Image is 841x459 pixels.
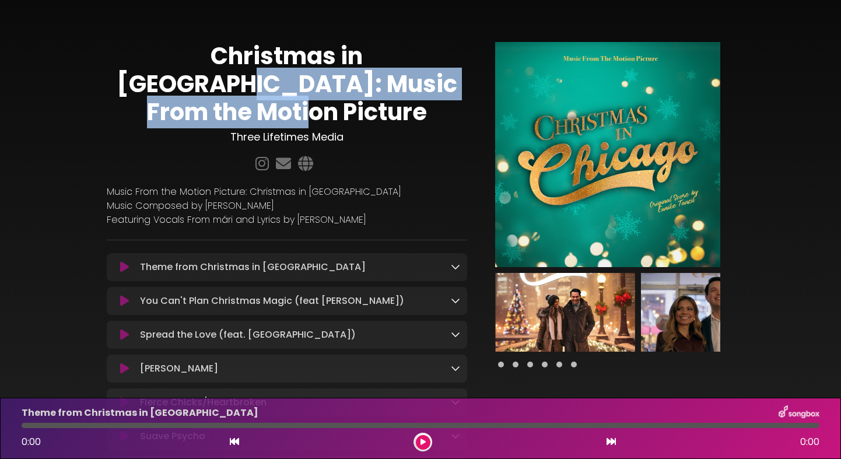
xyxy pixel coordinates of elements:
[140,294,404,308] p: You Can't Plan Christmas Magic (feat [PERSON_NAME])
[779,405,819,421] img: songbox-logo-white.png
[140,362,218,376] p: [PERSON_NAME]
[800,435,819,449] span: 0:00
[107,199,467,213] p: Music Composed by [PERSON_NAME]
[140,328,356,342] p: Spread the Love (feat. [GEOGRAPHIC_DATA])
[641,273,781,352] img: Gg1tz2UQStiMtpFEy0B9
[22,435,41,449] span: 0:00
[22,406,258,420] p: Theme from Christmas in [GEOGRAPHIC_DATA]
[107,185,467,199] p: Music From the Motion Picture: Christmas in [GEOGRAPHIC_DATA]
[495,273,635,352] img: Ay1Se8ExSAqbdrohBN5Q
[140,395,267,409] p: Fierce Chicks/Heartbroken
[140,260,366,274] p: Theme from Christmas in [GEOGRAPHIC_DATA]
[107,42,467,126] h1: Christmas in [GEOGRAPHIC_DATA]: Music From the Motion Picture
[107,213,467,227] p: Featuring Vocals From mári and Lyrics by [PERSON_NAME]
[495,42,720,267] img: Main Media
[107,131,467,143] h3: Three Lifetimes Media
